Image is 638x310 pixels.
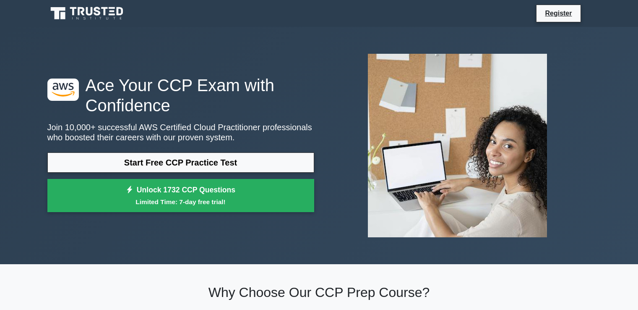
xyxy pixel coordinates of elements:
[47,284,591,300] h2: Why Choose Our CCP Prep Course?
[47,75,314,116] h1: Ace Your CCP Exam with Confidence
[47,179,314,213] a: Unlock 1732 CCP QuestionsLimited Time: 7-day free trial!
[47,152,314,173] a: Start Free CCP Practice Test
[47,122,314,142] p: Join 10,000+ successful AWS Certified Cloud Practitioner professionals who boosted their careers ...
[540,8,577,18] a: Register
[58,197,304,207] small: Limited Time: 7-day free trial!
